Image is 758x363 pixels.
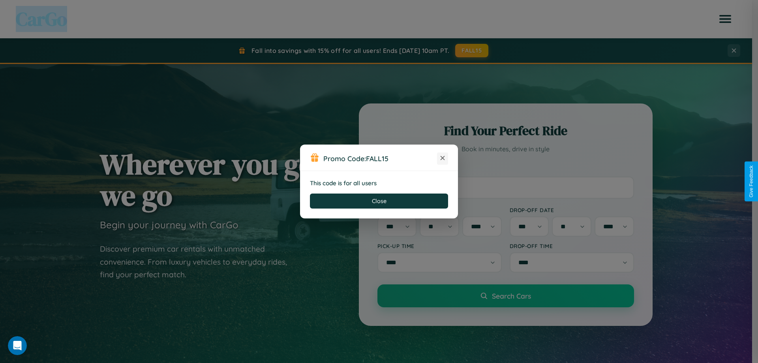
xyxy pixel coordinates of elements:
h3: Promo Code: [323,154,437,163]
iframe: Intercom live chat [8,336,27,355]
div: Give Feedback [749,166,754,197]
strong: This code is for all users [310,179,377,187]
button: Close [310,194,448,209]
b: FALL15 [366,154,388,163]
